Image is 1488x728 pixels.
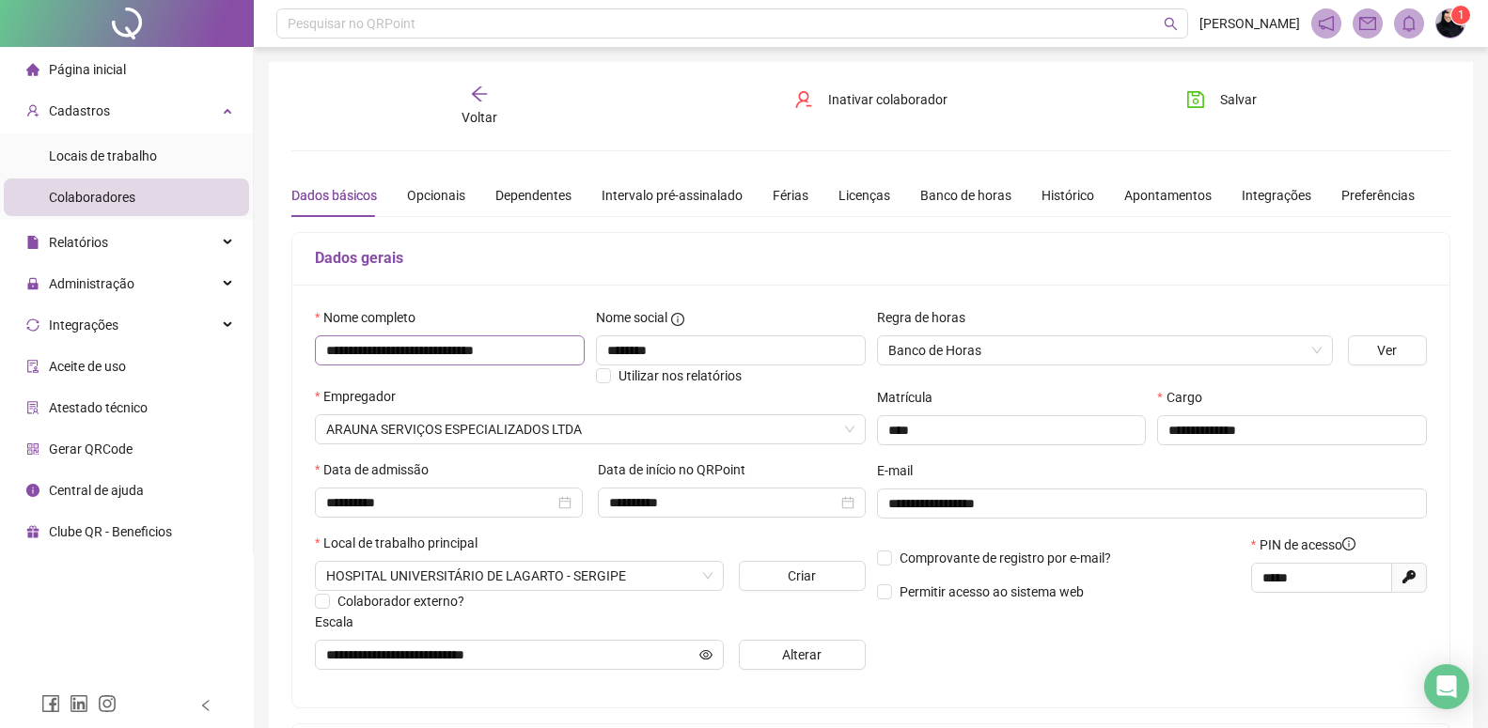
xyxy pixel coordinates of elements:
[1186,90,1205,109] span: save
[49,441,133,457] span: Gerar QRCode
[49,148,157,163] span: Locais de trabalho
[326,415,854,443] span: ARAUNA SERVIÇOS ESPECIALIZADOS LTDA
[49,190,135,205] span: Colaboradores
[1172,85,1271,115] button: Salvar
[1242,185,1311,206] div: Integrações
[838,185,890,206] div: Licenças
[49,483,144,498] span: Central de ajuda
[26,277,39,290] span: lock
[470,85,489,103] span: arrow-left
[788,565,816,586] span: Criar
[602,185,743,206] div: Intervalo pré-assinalado
[407,185,465,206] div: Opcionais
[1342,537,1355,550] span: info-circle
[888,336,1322,364] span: Banco de Horas
[49,359,126,374] span: Aceite de uso
[49,62,126,77] span: Página inicial
[1042,185,1094,206] div: Histórico
[619,368,742,383] span: Utilizar nos relatórios
[26,104,39,117] span: user-add
[49,235,108,250] span: Relatórios
[495,185,572,206] div: Dependentes
[26,484,39,497] span: info-circle
[26,442,39,456] span: qrcode
[26,360,39,373] span: audit
[462,110,497,125] span: Voltar
[98,694,117,713] span: instagram
[699,648,713,661] span: eye
[337,594,464,609] span: Colaborador externo?
[70,694,88,713] span: linkedin
[1199,13,1300,34] span: [PERSON_NAME]
[49,276,134,291] span: Administração
[900,584,1084,599] span: Permitir acesso ao sistema web
[315,533,490,553] label: Local de trabalho principal
[1220,89,1257,110] span: Salvar
[26,63,39,76] span: home
[739,640,865,670] button: Alterar
[1458,8,1465,22] span: 1
[315,307,428,328] label: Nome completo
[1377,340,1397,361] span: Ver
[1436,9,1465,38] img: 73420
[671,313,684,326] span: info-circle
[49,400,148,415] span: Atestado técnico
[877,307,978,328] label: Regra de horas
[782,644,822,665] span: Alterar
[877,387,945,408] label: Matrícula
[315,247,1427,270] h5: Dados gerais
[199,699,212,712] span: left
[900,550,1111,565] span: Comprovante de registro por e-mail?
[26,525,39,538] span: gift
[315,386,408,407] label: Empregador
[49,318,118,333] span: Integrações
[26,318,39,332] span: sync
[49,103,110,118] span: Cadastros
[41,694,60,713] span: facebook
[291,185,377,206] div: Dados básicos
[794,90,813,109] span: user-delete
[315,612,366,632] label: Escala
[739,561,865,591] button: Criar
[1401,15,1418,32] span: bell
[1424,664,1469,709] div: Open Intercom Messenger
[1124,185,1212,206] div: Apontamentos
[920,185,1011,206] div: Banco de horas
[780,85,962,115] button: Inativar colaborador
[1359,15,1376,32] span: mail
[1260,534,1355,555] span: PIN de acesso
[1164,17,1178,31] span: search
[26,236,39,249] span: file
[828,89,948,110] span: Inativar colaborador
[49,524,172,539] span: Clube QR - Beneficios
[326,562,713,590] span: AV. BRASÍLIA, 49400 - SANTA TEREZINHA, LAGARTO - SE, 49400-000
[596,307,667,328] span: Nome social
[1157,387,1214,408] label: Cargo
[773,185,808,206] div: Férias
[877,460,925,481] label: E-mail
[1451,6,1470,24] sup: Atualize o seu contato no menu Meus Dados
[1341,185,1415,206] div: Preferências
[598,459,758,480] label: Data de início no QRPoint
[26,401,39,414] span: solution
[1348,335,1427,365] button: Ver
[1318,15,1335,32] span: notification
[315,459,441,480] label: Data de admissão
